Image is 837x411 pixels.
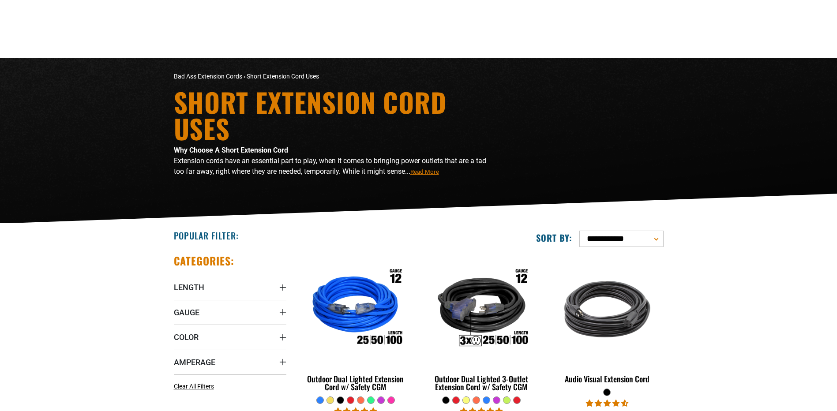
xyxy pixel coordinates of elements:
[551,254,663,388] a: black Audio Visual Extension Cord
[425,254,537,396] a: Outdoor Dual Lighted 3-Outlet Extension Cord w/ Safety CGM Outdoor Dual Lighted 3-Outlet Extensio...
[425,375,537,391] div: Outdoor Dual Lighted 3-Outlet Extension Cord w/ Safety CGM
[174,89,496,142] h1: Short Extension Cord Uses
[426,258,537,360] img: Outdoor Dual Lighted 3-Outlet Extension Cord w/ Safety CGM
[552,258,663,360] img: black
[244,73,245,80] span: ›
[174,307,199,318] span: Gauge
[174,282,204,292] span: Length
[174,156,496,177] p: Extension cords have an essential part to play, when it comes to bringing power outlets that are ...
[300,375,412,391] div: Outdoor Dual Lighted Extension Cord w/ Safety CGM
[174,73,242,80] a: Bad Ass Extension Cords
[174,350,286,374] summary: Amperage
[300,258,411,360] img: Outdoor Dual Lighted Extension Cord w/ Safety CGM
[174,230,239,241] h2: Popular Filter:
[174,146,288,154] strong: Why Choose A Short Extension Cord
[174,382,218,391] a: Clear All Filters
[410,168,439,175] span: Read More
[536,232,572,243] label: Sort by:
[174,72,496,81] nav: breadcrumbs
[551,375,663,383] div: Audio Visual Extension Cord
[174,254,235,268] h2: Categories:
[247,73,319,80] span: Short Extension Cord Uses
[174,325,286,349] summary: Color
[586,399,628,407] span: 4.73 stars
[300,254,412,396] a: Outdoor Dual Lighted Extension Cord w/ Safety CGM Outdoor Dual Lighted Extension Cord w/ Safety CGM
[174,357,215,367] span: Amperage
[174,332,199,342] span: Color
[174,300,286,325] summary: Gauge
[174,275,286,299] summary: Length
[174,383,214,390] span: Clear All Filters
